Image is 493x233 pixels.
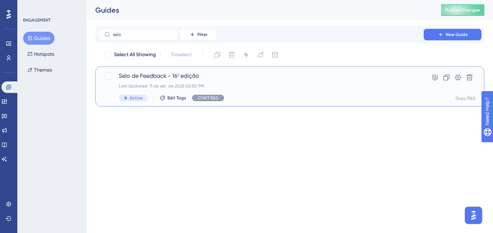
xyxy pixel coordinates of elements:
span: Select All Showing [114,50,156,59]
span: Active [130,95,143,101]
input: Search [113,32,171,37]
div: Last Updated: 11 de set. de 2025 02:50 PM [119,83,403,89]
span: CMKT R&S [198,95,218,101]
iframe: UserGuiding AI Assistant Launcher [463,205,484,226]
div: Gupy R&S [455,95,475,101]
button: Edit Tags [160,95,186,101]
span: New Guide [446,32,468,37]
button: Hotspots [23,48,58,61]
span: Selo de Feedback - 16ª edição [119,72,403,80]
span: Need Help? [17,2,45,10]
button: Themes [23,63,56,76]
span: Edit Tags [167,95,186,101]
span: Filter [197,32,208,37]
button: Guides [23,32,54,45]
button: New Guide [424,29,481,40]
span: Deselect [171,50,192,59]
div: Guides [95,5,423,15]
button: Deselect [165,48,198,61]
span: Publish Changes [445,7,480,13]
button: Publish Changes [441,4,484,16]
button: Filter [180,29,217,40]
div: ENGAGEMENT [23,17,51,23]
